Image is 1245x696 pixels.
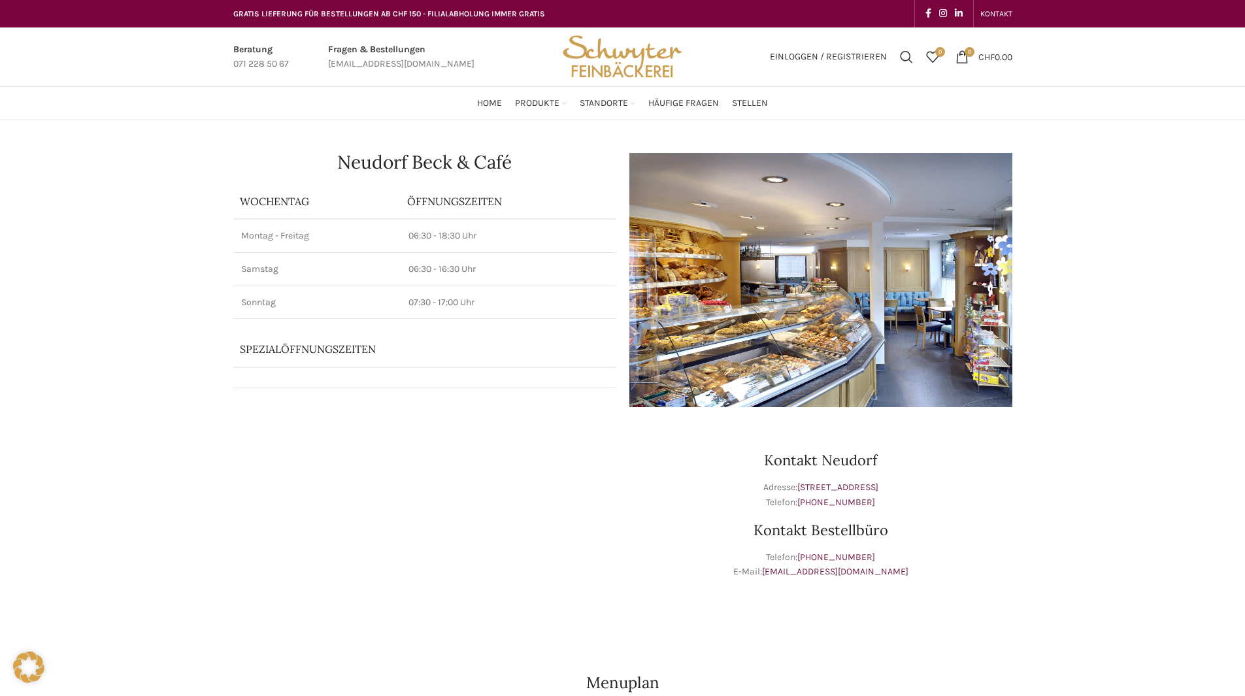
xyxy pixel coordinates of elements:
[629,453,1012,467] h3: Kontakt Neudorf
[980,1,1012,27] a: KONTAKT
[408,229,608,242] p: 06:30 - 18:30 Uhr
[949,44,1019,70] a: 0 CHF0.00
[648,97,719,110] span: Häufige Fragen
[233,153,616,171] h1: Neudorf Beck & Café
[241,229,393,242] p: Montag - Freitag
[580,97,628,110] span: Standorte
[629,523,1012,537] h3: Kontakt Bestellbüro
[797,552,875,563] a: [PHONE_NUMBER]
[980,9,1012,18] span: KONTAKT
[920,44,946,70] a: 0
[233,675,1012,691] h2: Menuplan
[763,44,893,70] a: Einloggen / Registrieren
[629,480,1012,510] p: Adresse: Telefon:
[580,90,635,116] a: Standorte
[477,97,502,110] span: Home
[648,90,719,116] a: Häufige Fragen
[558,50,686,61] a: Site logo
[240,342,573,356] p: Spezialöffnungszeiten
[515,97,559,110] span: Produkte
[407,194,610,208] p: ÖFFNUNGSZEITEN
[978,51,1012,62] bdi: 0.00
[732,97,768,110] span: Stellen
[241,296,393,309] p: Sonntag
[477,90,502,116] a: Home
[974,1,1019,27] div: Secondary navigation
[951,5,967,23] a: Linkedin social link
[629,550,1012,580] p: Telefon: E-Mail:
[233,42,289,72] a: Infobox link
[935,47,945,57] span: 0
[558,27,686,86] img: Bäckerei Schwyter
[241,263,393,276] p: Samstag
[515,90,567,116] a: Produkte
[770,52,887,61] span: Einloggen / Registrieren
[965,47,974,57] span: 0
[233,9,545,18] span: GRATIS LIEFERUNG FÜR BESTELLUNGEN AB CHF 150 - FILIALABHOLUNG IMMER GRATIS
[408,296,608,309] p: 07:30 - 17:00 Uhr
[328,42,474,72] a: Infobox link
[797,482,878,493] a: [STREET_ADDRESS]
[797,497,875,508] a: [PHONE_NUMBER]
[240,194,394,208] p: Wochentag
[978,51,995,62] span: CHF
[227,90,1019,116] div: Main navigation
[762,566,908,577] a: [EMAIL_ADDRESS][DOMAIN_NAME]
[920,44,946,70] div: Meine Wunschliste
[732,90,768,116] a: Stellen
[893,44,920,70] a: Suchen
[921,5,935,23] a: Facebook social link
[935,5,951,23] a: Instagram social link
[408,263,608,276] p: 06:30 - 16:30 Uhr
[233,420,616,616] iframe: schwyter martinsbruggstrasse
